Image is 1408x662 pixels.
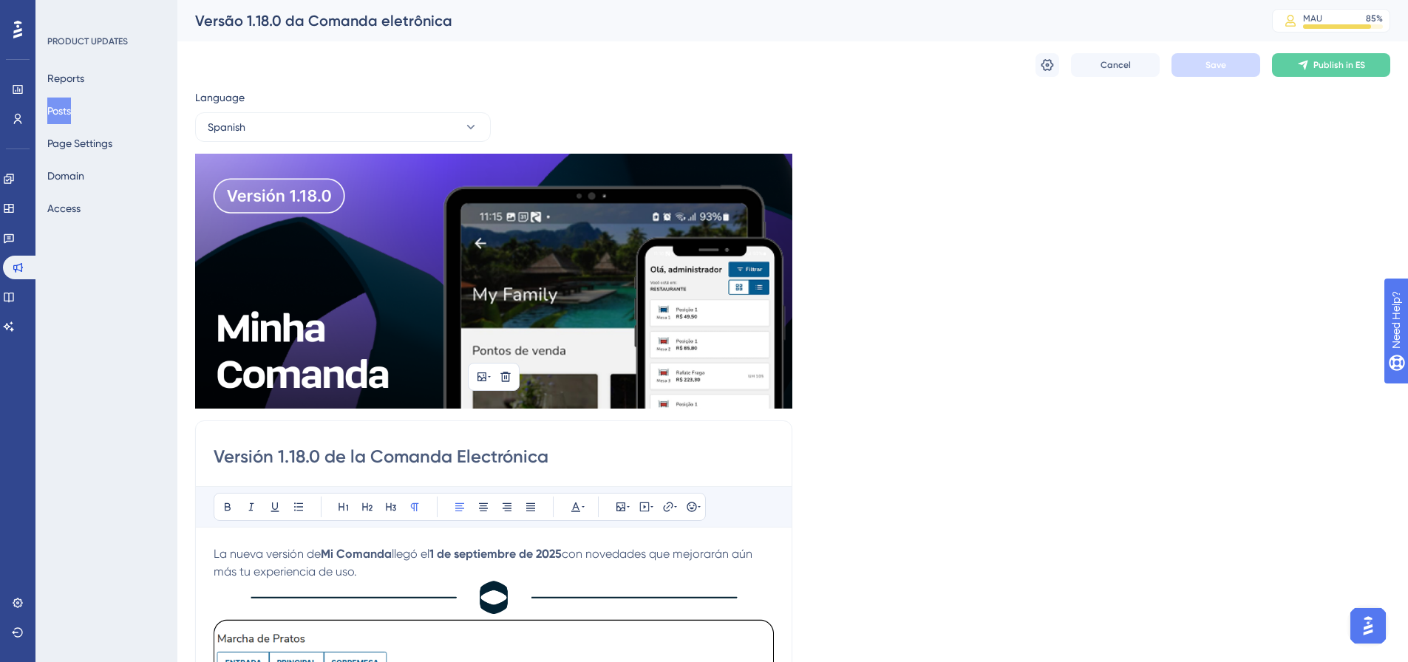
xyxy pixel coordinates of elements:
span: llegó el [392,547,429,561]
div: MAU [1303,13,1322,24]
iframe: UserGuiding AI Assistant Launcher [1346,604,1390,648]
button: Access [47,195,81,222]
button: Reports [47,65,84,92]
strong: 1 de septiembre de 2025 [429,547,562,561]
span: Cancel [1101,59,1131,71]
span: La nueva versión de [214,547,321,561]
strong: Mi Comanda [321,547,392,561]
span: Need Help? [35,4,92,21]
button: Spanish [195,112,491,142]
span: Save [1205,59,1226,71]
button: Posts [47,98,71,124]
button: Page Settings [47,130,112,157]
button: Save [1171,53,1260,77]
input: Post Title [214,445,774,468]
span: Publish in ES [1313,59,1365,71]
span: Spanish [208,118,245,136]
span: Language [195,89,245,106]
button: Domain [47,163,84,189]
div: Versão 1.18.0 da Comanda eletrônica [195,10,1235,31]
span: con novedades que mejorarán aún más tu experiencia de uso. [214,547,755,579]
button: Publish in ES [1272,53,1390,77]
div: PRODUCT UPDATES [47,35,128,47]
button: Cancel [1071,53,1160,77]
img: file-1757335535948.png [195,154,792,409]
div: 85 % [1366,13,1383,24]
